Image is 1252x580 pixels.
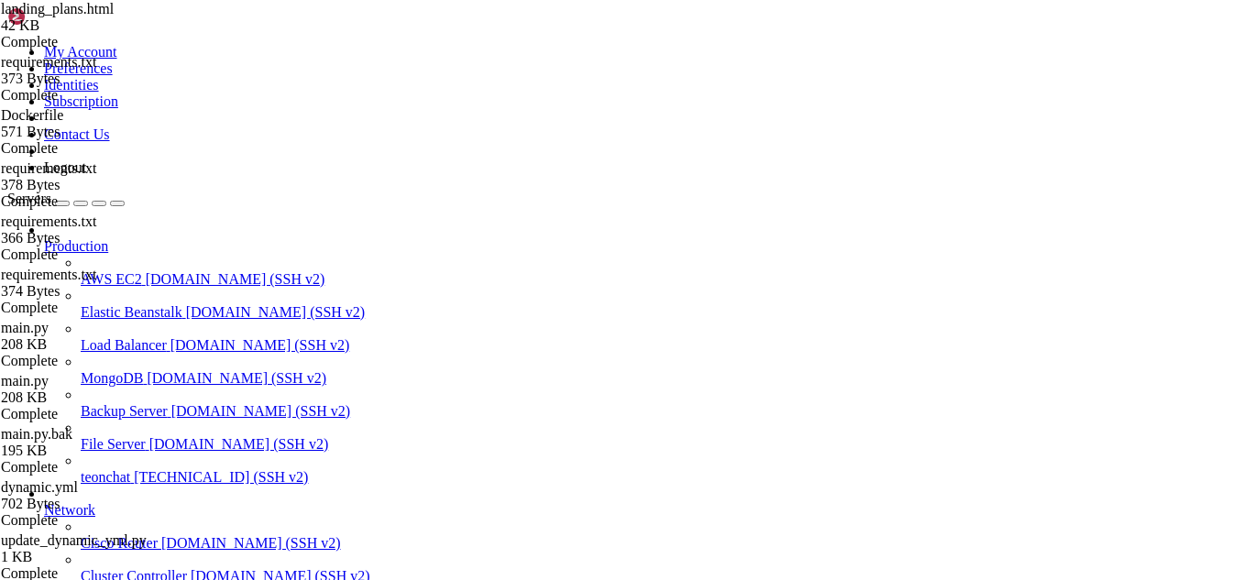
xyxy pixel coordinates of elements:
span: => => writing image sha256:67e06d8ade0113a0459b769eebb85217d6a6132fb809a585f097320f226e991f 0.0s [7,377,1053,388]
x-row: [[DATE] 15:59:50 +0000] [8] [INFO] Booting worker with pid: 8 [7,43,1014,55]
span: requirements.txt [1,213,96,229]
span: update_dynamic_yml.py [1,532,170,565]
x-row: File "/traefik/update_dynamic_yml.py", line 1, in <module> [7,67,1014,79]
div: 42 KB [1,17,170,34]
x-row: import yaml [7,126,1014,138]
x-row: [+] Building 45.8s (11/11) FINISHED docker:default [7,198,1014,210]
span: => [app 4/5] RUN pip install --no-cache-dir --upgrade pip && pip install --no-cache-dir -r requir... [7,329,1053,341]
span: requirements.txt [1,267,96,282]
span: requirements.txt [1,213,170,246]
x-row: Traceback (most recent call last): [7,55,1014,67]
div: 1 KB [1,549,170,565]
x-row: Container reverse-proxy-db-1 [7,424,1014,436]
div: Complete [1,406,170,422]
div: 366 Bytes [1,230,170,246]
span: Healthy [200,424,245,436]
span: requirements.txt [1,54,170,87]
span: [+] Running 2/2 [7,412,104,424]
x-row: import yaml [7,79,1014,91]
span: => => transferring dockerfile: 610B 0.0s [7,222,1053,234]
span: main.py [1,320,170,353]
span: => [app 3/5] COPY requirements.txt /app/requirements.txt 0.1s [7,317,1053,329]
x-row: Container app [7,436,1014,448]
span: => => naming to [DOMAIN_NAME][URL] 0.0s [7,388,931,400]
span: ✔ [14,424,20,436]
span: requirements.txt [1,160,96,176]
div: 373 Bytes [1,71,170,87]
div: Complete [1,246,170,263]
span: main.py.bak [1,426,72,442]
div: 571 Bytes [1,124,170,140]
x-row: [[DATE] 15:59:50 +0000] [7] [INFO] Booting worker with pid: 7 [7,31,1014,43]
span: => [app internal] load build context 0.6s [7,281,1053,293]
div: Complete [1,512,170,529]
div: Complete [1,300,170,316]
span: Dockerfile [1,107,63,123]
span: landing_plans.html [1,1,170,34]
span: requirements.txt [1,267,170,300]
div: 378 Bytes [1,177,170,193]
x-row: Traceback (most recent call last): [7,103,1014,115]
span: dynamic.yml [1,479,170,512]
span: update_dynamic_yml.py [1,532,147,548]
span: => => transferring context: 2B 0.0s [7,257,1053,269]
span: Dockerfile [1,107,170,140]
div: 208 KB [1,389,170,406]
span: requirements.txt [1,54,96,70]
div: 374 Bytes [1,283,170,300]
span: => [app 5/5] COPY . /app 4.1s [7,341,1053,353]
div: Complete [1,87,170,104]
span: => [app internal] load .dockerignore 0.0s [7,246,1053,257]
span: dynamic.yml [1,479,78,495]
span: main.py [1,373,170,406]
span: => [app internal] load metadata for [DOMAIN_NAME][URL] 0.8s [7,234,950,246]
x-row: ModuleNotFoundError: No module named 'yaml' [7,91,1014,103]
x-row: File "/traefik/update_dynamic_yml.py", line 1, in <module> [7,115,1014,126]
x-row: docker compose up -d app [7,186,1014,198]
div: Complete [1,140,170,157]
x-row: root@teonchat:~/meuapp/flaskmkdir/oficial/app_delivery/reverse-proxy# docker compose build app --... [7,162,1014,174]
div: 208 KB [1,336,170,353]
span: main.py [1,373,49,388]
div: Complete [1,193,170,210]
div: 195 KB [1,443,170,459]
span: => [app 1/5] FROM [DOMAIN_NAME][URL] 0.0s [7,269,489,281]
x-row: ModuleNotFoundError: No module named 'yaml' [7,138,1014,150]
x-row: ^Ccontext canceled [7,150,1014,162]
span: => [app] exporting to image 8.7s [7,353,1053,365]
x-row: root@teonchat:~/meuapp/flaskmkdir/oficial/app_delivery/reverse-proxy# [7,448,1014,460]
x-row: [[DATE] 15:59:50 +0000] [1] [INFO] Using worker: sync [7,19,1014,31]
span: => => exporting layers 8.6s [7,365,1053,377]
span: => [app internal] load build definition from Dockerfile 0.0s [7,210,1053,222]
span: ✔ [14,436,20,448]
span: 2.0s [918,436,944,448]
div: Complete [1,34,170,50]
span: main.py [1,320,49,335]
div: 702 Bytes [1,496,170,512]
span: Started [104,436,148,448]
span: landing_plans.html [1,1,114,16]
x-row: [[DATE] 15:59:50 +0000] [1] [INFO] Listening at: [URL][TECHNICAL_ID] (1) [7,7,1014,19]
span: main.py.bak [1,426,170,459]
div: Complete [1,353,170,369]
span: => CACHED [app 2/5] WORKDIR /app 0.0s [7,305,1053,317]
span: => => transferring context: 793.15kB 0.6s [7,293,1053,305]
span: requirements.txt [1,160,170,193]
div: (70, 37) [433,448,439,460]
span: => [app] resolving provenance for metadata file 0.1s [7,400,1053,412]
div: Complete [1,459,170,476]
